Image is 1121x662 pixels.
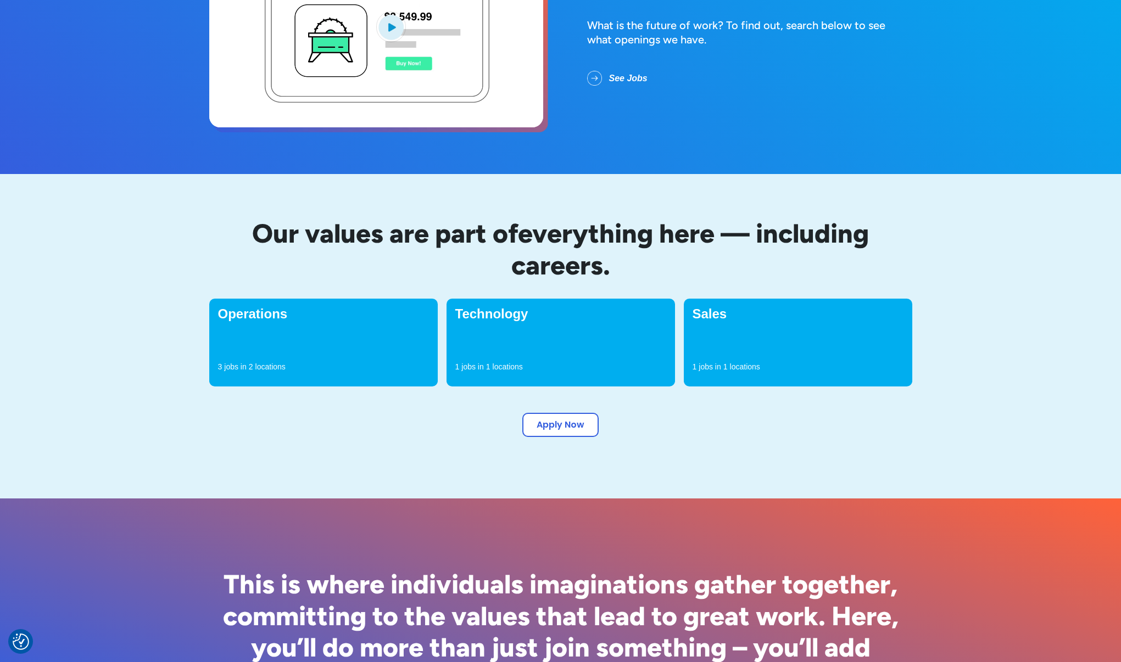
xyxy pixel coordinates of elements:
[249,361,253,372] p: 2
[693,361,697,372] p: 1
[13,633,29,650] button: Consent Preferences
[224,361,246,372] p: jobs in
[511,217,869,281] span: everything here — including careers.
[255,361,286,372] p: locations
[218,307,429,321] h4: Operations
[587,18,912,47] div: What is the future of work? To find out, search below to see what openings we have.
[376,12,406,42] img: Blue play button logo on a light blue circular background
[218,361,222,372] p: 3
[455,361,460,372] p: 1
[723,361,728,372] p: 1
[587,64,665,93] a: See Jobs
[493,361,523,372] p: locations
[455,307,666,321] h4: Technology
[486,361,490,372] p: 1
[522,413,599,437] a: Apply Now
[13,633,29,650] img: Revisit consent button
[730,361,760,372] p: locations
[461,361,483,372] p: jobs in
[699,361,721,372] p: jobs in
[693,307,904,321] h4: Sales
[209,218,912,281] h2: Our values are part of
